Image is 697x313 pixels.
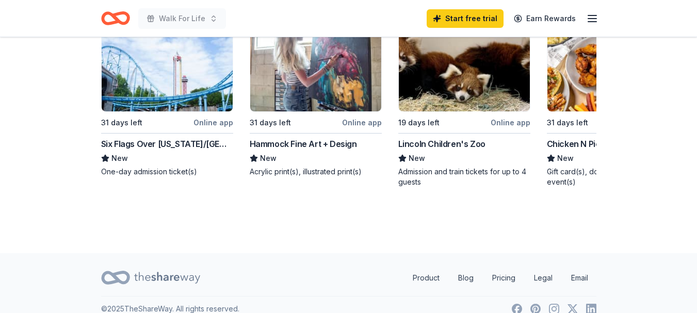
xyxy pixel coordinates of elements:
[547,167,679,187] div: Gift card(s), donation of space for event(s)
[404,268,448,288] a: Product
[101,13,233,177] a: Image for Six Flags Over Texas/Hurricane Harbor (Arlington)Local31 days leftOnline appSix Flags O...
[547,13,678,111] img: Image for Chicken N Pickle (Kansas City)
[508,9,582,28] a: Earn Rewards
[398,138,485,150] div: Lincoln Children's Zoo
[399,13,530,111] img: Image for Lincoln Children's Zoo
[398,117,440,129] div: 19 days left
[409,152,425,164] span: New
[250,138,357,150] div: Hammock Fine Art + Design
[101,138,233,150] div: Six Flags Over [US_STATE]/[GEOGRAPHIC_DATA] ([GEOGRAPHIC_DATA])
[101,6,130,30] a: Home
[342,116,382,129] div: Online app
[111,152,128,164] span: New
[547,117,588,129] div: 31 days left
[250,167,382,177] div: Acrylic print(s), illustrated print(s)
[563,268,596,288] a: Email
[398,167,530,187] div: Admission and train tickets for up to 4 guests
[250,117,291,129] div: 31 days left
[547,13,679,187] a: Image for Chicken N Pickle (Kansas City)Local31 days leftOnline appChicken N Pickle ([US_STATE][G...
[404,268,596,288] nav: quick links
[101,117,142,129] div: 31 days left
[260,152,277,164] span: New
[427,9,504,28] a: Start free trial
[450,268,482,288] a: Blog
[138,8,226,29] button: Walk For Life
[526,268,561,288] a: Legal
[102,13,233,111] img: Image for Six Flags Over Texas/Hurricane Harbor (Arlington)
[250,13,381,111] img: Image for Hammock Fine Art + Design
[101,167,233,177] div: One-day admission ticket(s)
[491,116,530,129] div: Online app
[484,268,524,288] a: Pricing
[557,152,574,164] span: New
[159,12,205,25] span: Walk For Life
[398,13,530,187] a: Image for Lincoln Children's ZooLocal19 days leftOnline appLincoln Children's ZooNewAdmission and...
[547,138,679,150] div: Chicken N Pickle ([US_STATE][GEOGRAPHIC_DATA])
[250,13,382,177] a: Image for Hammock Fine Art + DesignLocal31 days leftOnline appHammock Fine Art + DesignNewAcrylic...
[193,116,233,129] div: Online app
